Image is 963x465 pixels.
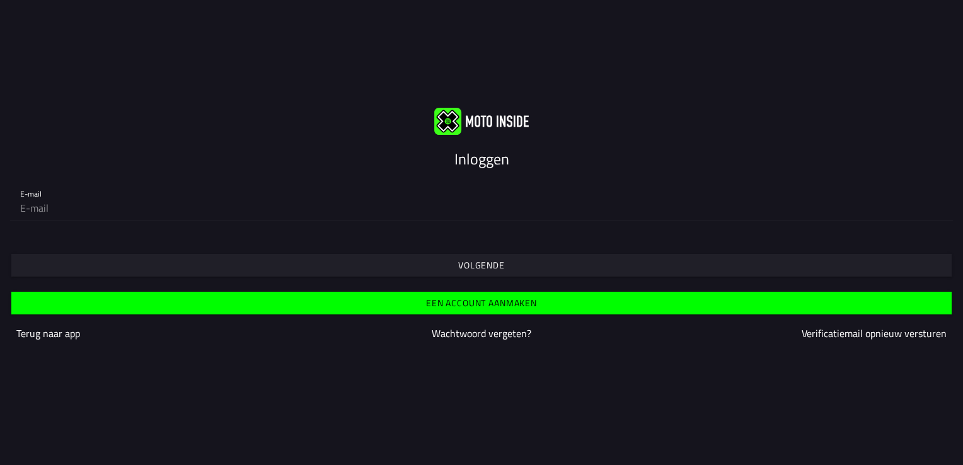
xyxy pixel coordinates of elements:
[458,261,505,270] ion-text: Volgende
[802,326,947,341] a: Verificatiemail opnieuw versturen
[16,326,80,341] a: Terug naar app
[20,195,943,221] input: E-mail
[454,147,509,170] ion-text: Inloggen
[11,292,952,314] ion-button: Een account aanmaken
[432,326,531,341] a: Wachtwoord vergeten?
